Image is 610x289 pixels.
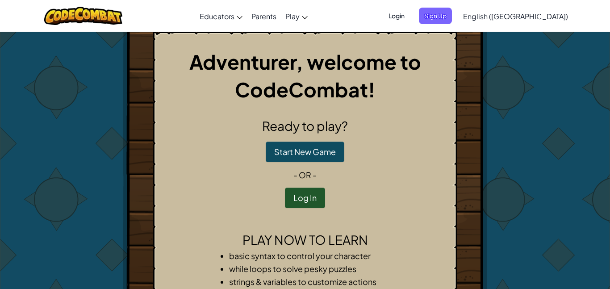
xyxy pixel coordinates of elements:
[285,188,325,208] button: Log In
[463,12,568,21] span: English ([GEOGRAPHIC_DATA])
[383,8,410,24] button: Login
[419,8,452,24] button: Sign Up
[285,12,300,21] span: Play
[229,249,399,262] li: basic syntax to control your character
[161,48,449,103] h1: Adventurer, welcome to CodeCombat!
[161,117,449,135] h2: Ready to play?
[229,275,399,288] li: strings & variables to customize actions
[299,170,311,180] span: or
[200,12,234,21] span: Educators
[44,7,122,25] img: CodeCombat logo
[293,170,299,180] span: -
[311,170,317,180] span: -
[195,4,247,28] a: Educators
[161,230,449,249] h2: Play now to learn
[459,4,572,28] a: English ([GEOGRAPHIC_DATA])
[266,142,344,162] button: Start New Game
[281,4,312,28] a: Play
[247,4,281,28] a: Parents
[229,262,399,275] li: while loops to solve pesky puzzles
